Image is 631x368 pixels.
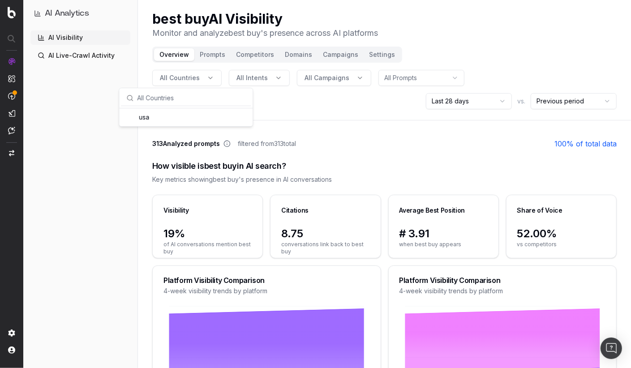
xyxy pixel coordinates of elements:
[8,347,15,354] img: My account
[399,227,488,241] span: # 3.91
[399,206,465,215] div: Average Best Position
[517,97,525,106] span: vs.
[152,27,378,39] p: Monitor and analyze best buy 's presence across AI platforms
[163,206,189,215] div: Visibility
[30,30,130,45] a: AI Visibility
[160,73,200,82] span: All Countries
[281,206,309,215] div: Citations
[8,7,16,18] img: Botify logo
[399,277,606,284] div: Platform Visibility Comparison
[152,139,220,148] span: 313 Analyzed prompts
[163,227,252,241] span: 19%
[305,73,349,82] span: All Campaigns
[8,329,15,337] img: Setting
[8,127,15,134] img: Assist
[121,110,251,124] div: usa
[163,277,370,284] div: Platform Visibility Comparison
[163,241,252,255] span: of AI conversations mention best buy
[601,338,622,359] div: Open Intercom Messenger
[154,48,194,61] button: Overview
[236,73,268,82] span: All Intents
[9,150,14,156] img: Switch project
[152,11,378,27] h1: best buy AI Visibility
[554,138,617,149] a: 100% of total data
[238,139,296,148] span: filtered from 313 total
[517,227,605,241] span: 52.00%
[8,110,15,117] img: Studio
[194,48,231,61] button: Prompts
[281,241,369,255] span: conversations link back to best buy
[231,48,279,61] button: Competitors
[8,92,15,100] img: Activation
[163,287,370,295] div: 4-week visibility trends by platform
[8,75,15,82] img: Intelligence
[399,241,488,248] span: when best buy appears
[517,241,605,248] span: vs competitors
[45,7,89,20] h1: AI Analytics
[34,7,127,20] button: AI Analytics
[137,89,245,107] input: All Countries
[364,48,400,61] button: Settings
[318,48,364,61] button: Campaigns
[517,206,562,215] div: Share of Voice
[152,160,617,172] div: How visible is best buy in AI search?
[30,48,130,63] a: AI Live-Crawl Activity
[279,48,318,61] button: Domains
[8,58,15,65] img: Analytics
[399,287,606,295] div: 4-week visibility trends by platform
[152,175,617,184] div: Key metrics showing best buy 's presence in AI conversations
[281,227,369,241] span: 8.75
